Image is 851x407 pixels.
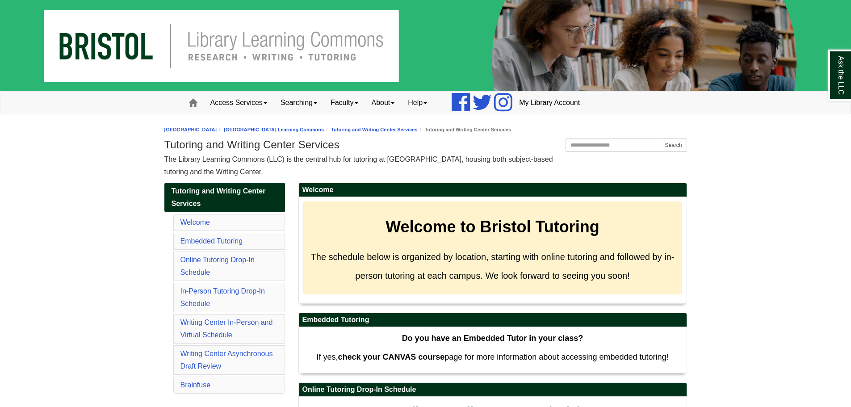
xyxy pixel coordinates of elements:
h2: Online Tutoring Drop-In Schedule [299,383,687,397]
a: Searching [274,92,324,114]
span: The Library Learning Commons (LLC) is the central hub for tutoring at [GEOGRAPHIC_DATA], housing ... [164,155,553,176]
a: Help [401,92,434,114]
a: Brainfuse [180,381,211,389]
a: Tutoring and Writing Center Services [331,127,417,132]
a: Writing Center Asynchronous Draft Review [180,350,273,370]
h2: Welcome [299,183,687,197]
strong: Do you have an Embedded Tutor in your class? [402,334,583,343]
a: Faculty [324,92,365,114]
li: Tutoring and Writing Center Services [418,126,511,134]
a: Welcome [180,218,210,226]
nav: breadcrumb [164,126,687,134]
a: Tutoring and Writing Center Services [164,183,285,212]
button: Search [660,138,687,152]
h2: Embedded Tutoring [299,313,687,327]
h1: Tutoring and Writing Center Services [164,138,687,151]
strong: check your CANVAS course [338,352,444,361]
a: Embedded Tutoring [180,237,243,245]
a: In-Person Tutoring Drop-In Schedule [180,287,265,307]
a: My Library Account [512,92,587,114]
a: About [365,92,402,114]
a: Access Services [204,92,274,114]
a: [GEOGRAPHIC_DATA] [164,127,217,132]
a: Writing Center In-Person and Virtual Schedule [180,319,273,339]
span: Tutoring and Writing Center Services [172,187,266,207]
span: If yes, page for more information about accessing embedded tutoring! [316,352,668,361]
strong: Welcome to Bristol Tutoring [386,218,599,236]
span: The schedule below is organized by location, starting with online tutoring and followed by in-per... [311,252,675,281]
a: Online Tutoring Drop-In Schedule [180,256,255,276]
a: [GEOGRAPHIC_DATA] Learning Commons [224,127,324,132]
